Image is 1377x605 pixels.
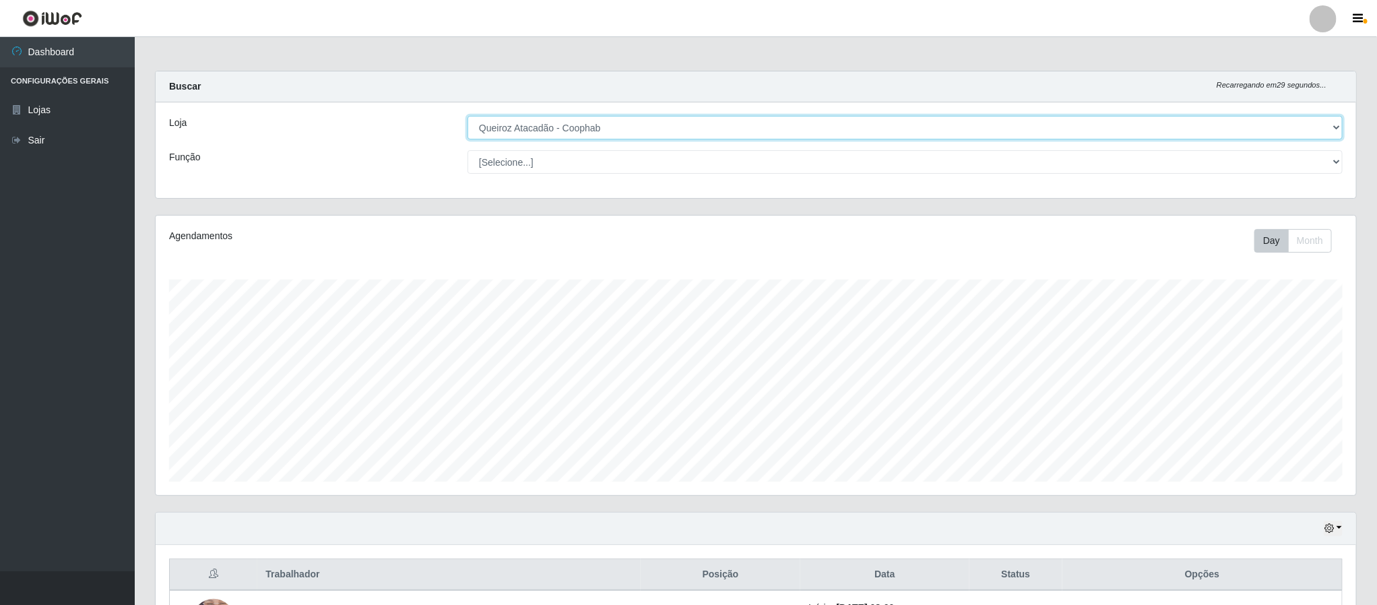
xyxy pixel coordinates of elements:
div: Agendamentos [169,229,646,243]
th: Trabalhador [257,559,640,591]
label: Função [169,150,201,164]
th: Status [969,559,1063,591]
strong: Buscar [169,81,201,92]
th: Posição [641,559,801,591]
div: Toolbar with button groups [1254,229,1343,253]
button: Day [1254,229,1289,253]
button: Month [1288,229,1332,253]
label: Loja [169,116,187,130]
img: CoreUI Logo [22,10,82,27]
div: First group [1254,229,1332,253]
i: Recarregando em 29 segundos... [1217,81,1326,89]
th: Opções [1062,559,1342,591]
th: Data [800,559,969,591]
